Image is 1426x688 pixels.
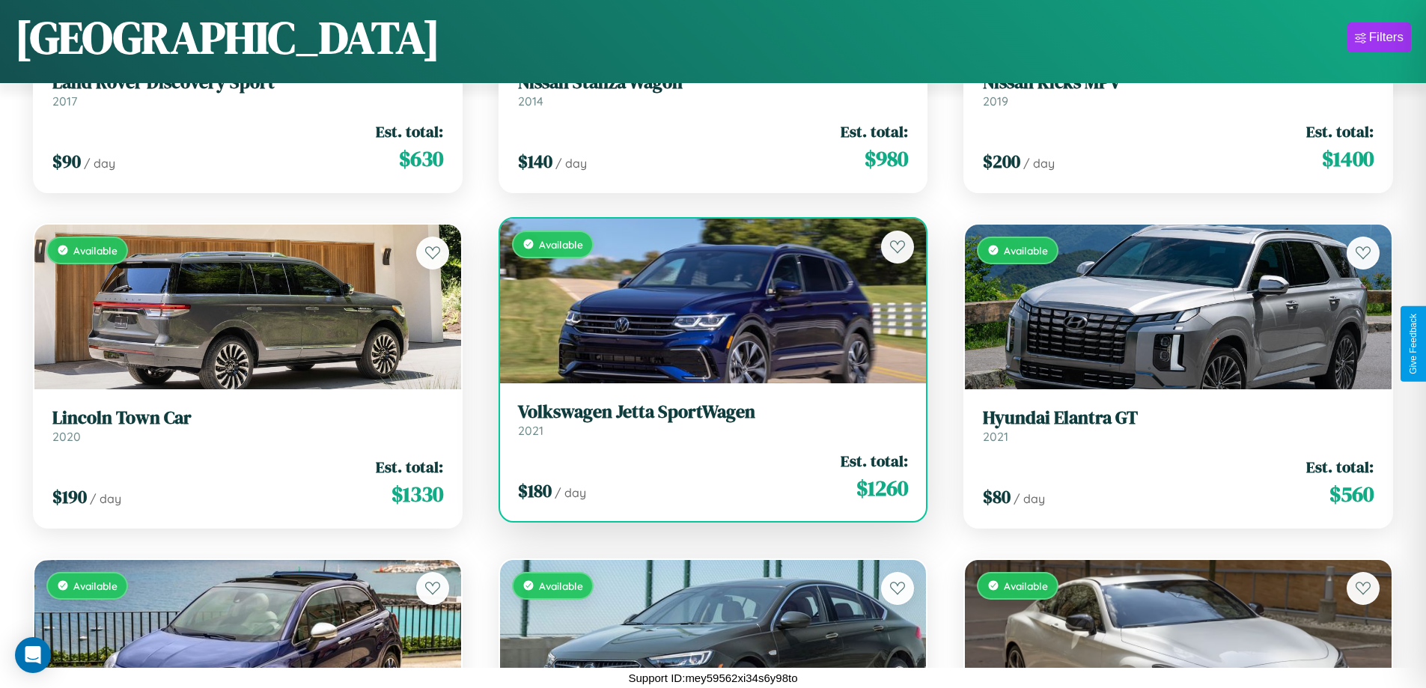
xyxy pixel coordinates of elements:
span: 2020 [52,429,81,444]
span: $ 1400 [1322,144,1374,174]
h3: Lincoln Town Car [52,407,443,429]
a: Lincoln Town Car2020 [52,407,443,444]
span: Available [73,244,118,257]
span: / day [90,491,121,506]
a: Land Rover Discovery Sport2017 [52,72,443,109]
a: Volkswagen Jetta SportWagen2021 [518,401,909,438]
span: / day [555,156,587,171]
span: Available [539,238,583,251]
div: Open Intercom Messenger [15,637,51,673]
button: Filters [1347,22,1411,52]
span: $ 80 [983,484,1011,509]
span: Est. total: [376,121,443,142]
span: / day [1014,491,1045,506]
h3: Volkswagen Jetta SportWagen [518,401,909,423]
span: 2017 [52,94,77,109]
span: $ 200 [983,149,1020,174]
span: Available [1004,579,1048,592]
a: Hyundai Elantra GT2021 [983,407,1374,444]
span: 2021 [518,423,543,438]
h3: Hyundai Elantra GT [983,407,1374,429]
span: $ 180 [518,478,552,503]
span: Est. total: [376,456,443,478]
span: Est. total: [841,450,908,472]
span: Est. total: [841,121,908,142]
h1: [GEOGRAPHIC_DATA] [15,7,440,68]
span: Available [1004,244,1048,257]
span: Available [539,579,583,592]
a: Nissan Kicks MPV2019 [983,72,1374,109]
a: Nissan Stanza Wagon2014 [518,72,909,109]
p: Support ID: mey59562xi34s6y98to [629,668,798,688]
h3: Nissan Kicks MPV [983,72,1374,94]
span: 2014 [518,94,543,109]
span: $ 630 [399,144,443,174]
span: Est. total: [1306,121,1374,142]
span: $ 1260 [856,473,908,503]
span: $ 140 [518,149,552,174]
h3: Nissan Stanza Wagon [518,72,909,94]
h3: Land Rover Discovery Sport [52,72,443,94]
span: $ 1330 [391,479,443,509]
span: / day [1023,156,1055,171]
span: $ 980 [865,144,908,174]
span: 2021 [983,429,1008,444]
div: Filters [1369,30,1404,45]
span: / day [84,156,115,171]
span: $ 190 [52,484,87,509]
div: Give Feedback [1408,314,1419,374]
span: 2019 [983,94,1008,109]
span: $ 90 [52,149,81,174]
span: $ 560 [1329,479,1374,509]
span: Available [73,579,118,592]
span: / day [555,485,586,500]
span: Est. total: [1306,456,1374,478]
